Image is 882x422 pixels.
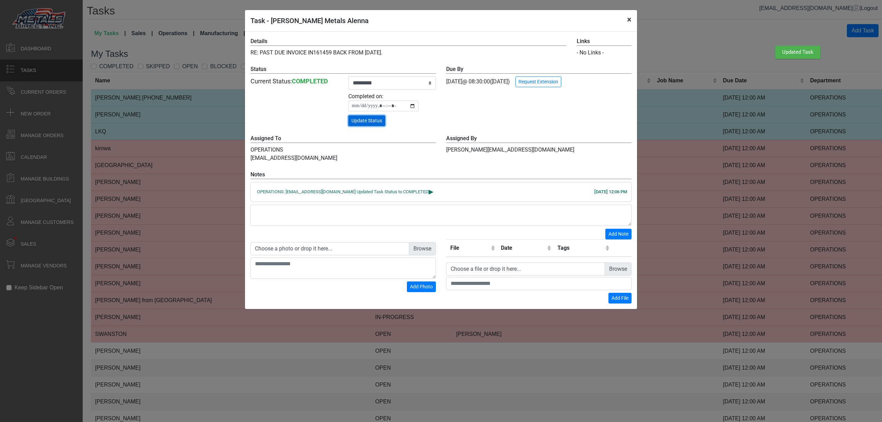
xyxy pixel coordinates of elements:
[577,49,632,57] div: - No Links -
[608,293,632,303] button: Add File
[441,134,637,162] div: [PERSON_NAME][EMAIL_ADDRESS][DOMAIN_NAME]
[446,65,632,74] label: Due By
[257,188,625,195] div: OPERATIONS: [EMAIL_ADDRESS][DOMAIN_NAME] Updated Task Status to COMPLETED
[250,65,436,74] label: Status
[608,231,628,237] span: Add Note
[348,92,436,111] div: Completed on:
[515,76,561,87] button: Request Extension
[612,239,632,257] th: Remove
[519,79,558,84] span: Request Extension
[622,10,637,29] button: Close
[292,78,328,85] strong: COMPLETED
[351,118,382,123] span: Update Status
[446,134,632,143] label: Assigned By
[594,188,627,195] div: [DATE] 12:06 PM
[250,37,566,46] label: Details
[462,78,490,85] span: @ 08:30:00
[450,244,489,252] div: File
[775,46,820,59] div: Updated Task
[245,134,441,162] div: OPERATIONS [EMAIL_ADDRESS][DOMAIN_NAME]
[557,244,604,252] div: Tags
[429,189,433,194] span: ▸
[245,37,572,57] div: RE: PAST DUE INVOICE IN161459 BACK FROM [DATE].
[612,295,628,301] span: Add File
[250,76,338,86] div: Current Status:
[250,171,632,179] label: Notes
[410,284,433,289] span: Add Photo
[250,16,369,26] h5: Task - [PERSON_NAME] Metals Alenna
[407,281,436,292] button: Add Photo
[577,37,632,46] label: Links
[605,229,632,239] button: Add Note
[348,115,385,126] button: Update Status
[446,65,632,87] div: [DATE] ([DATE])
[250,134,436,143] label: Assigned To
[501,244,546,252] div: Date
